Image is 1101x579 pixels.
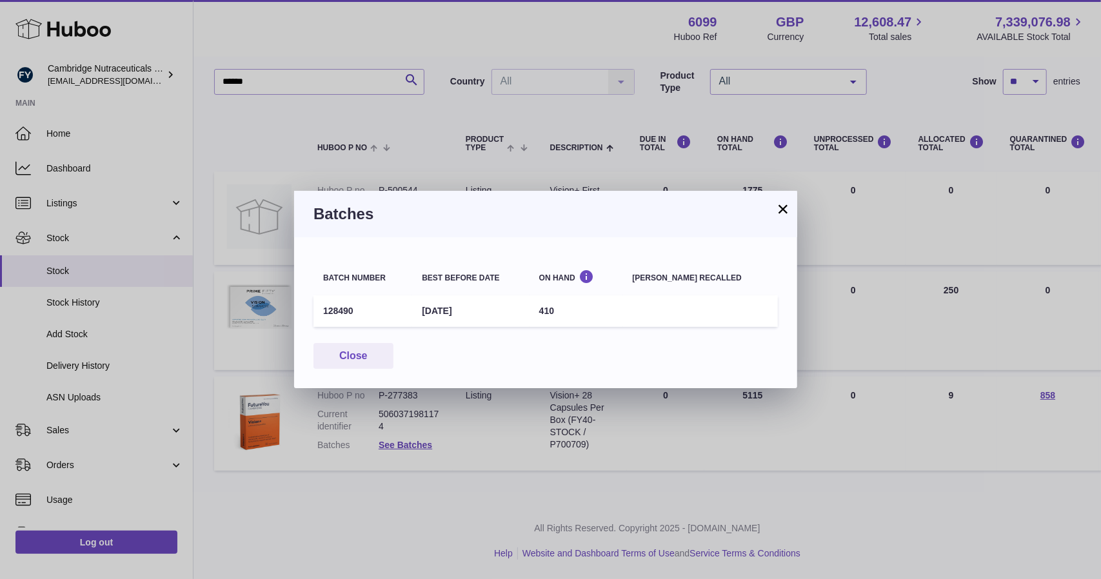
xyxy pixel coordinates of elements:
[412,295,529,327] td: [DATE]
[775,201,791,217] button: ×
[313,343,393,369] button: Close
[422,274,519,282] div: Best before date
[323,274,402,282] div: Batch number
[539,270,613,282] div: On Hand
[313,204,778,224] h3: Batches
[633,274,768,282] div: [PERSON_NAME] recalled
[530,295,623,327] td: 410
[313,295,412,327] td: 128490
